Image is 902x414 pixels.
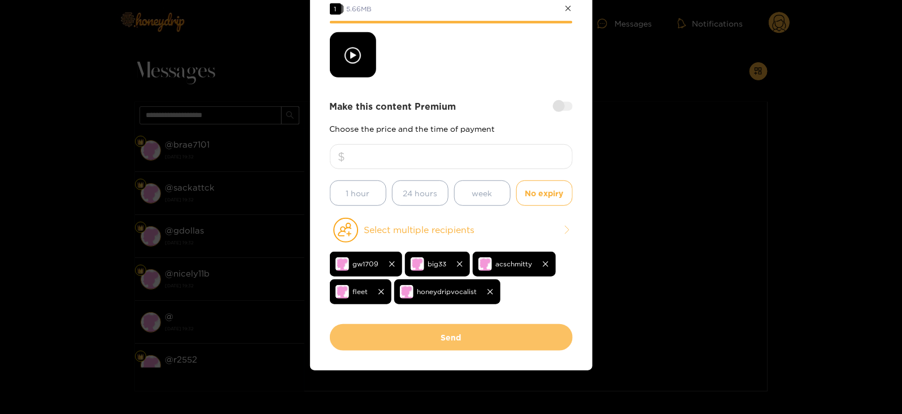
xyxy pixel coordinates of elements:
button: No expiry [516,180,573,206]
span: 5.66 MB [347,5,372,12]
img: no-avatar.png [411,257,424,271]
span: 24 hours [403,187,437,200]
button: 24 hours [392,180,448,206]
span: fleet [353,285,368,298]
button: Select multiple recipients [330,217,573,243]
span: No expiry [525,187,564,200]
span: gw1709 [353,257,379,270]
strong: Make this content Premium [330,100,456,113]
button: 1 hour [330,180,386,206]
img: no-avatar.png [335,285,349,299]
img: no-avatar.png [478,257,492,271]
img: no-avatar.png [400,285,413,299]
button: week [454,180,511,206]
span: honeydripvocalist [417,285,477,298]
img: no-avatar.png [335,257,349,271]
span: acschmitty [496,257,533,270]
span: week [472,187,493,200]
button: Send [330,324,573,351]
span: big33 [428,257,447,270]
p: Choose the price and the time of payment [330,124,573,133]
span: 1 [330,3,341,15]
span: 1 hour [346,187,370,200]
